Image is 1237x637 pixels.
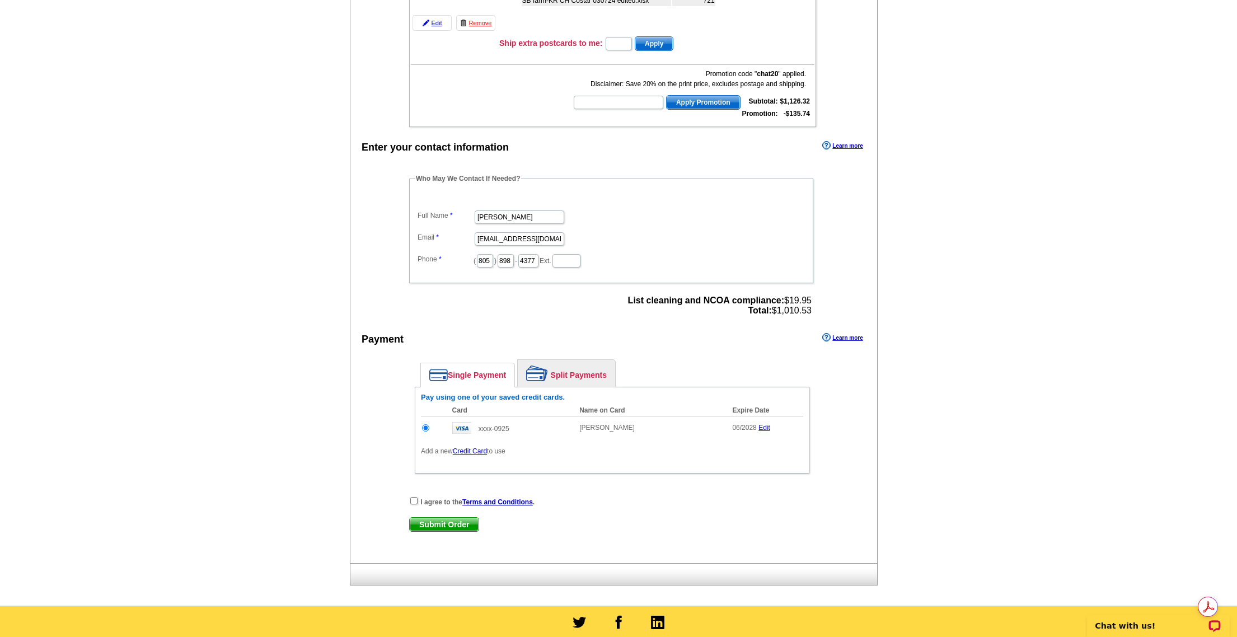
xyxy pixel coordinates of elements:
a: Learn more [822,141,863,150]
b: chat20 [757,70,778,78]
a: Terms and Conditions [462,498,533,506]
a: Edit [413,15,452,31]
span: Apply Promotion [667,96,740,109]
span: xxxx-0925 [479,425,509,433]
p: Add a new to use [421,446,803,456]
span: [PERSON_NAME] [579,424,635,432]
img: split-payment.png [526,366,548,381]
h6: Pay using one of your saved credit cards. [421,393,803,402]
strong: Subtotal: [749,97,778,105]
a: Single Payment [421,363,514,387]
div: Payment [362,332,404,347]
dd: ( ) - Ext. [415,251,808,269]
strong: -$135.74 [784,110,810,118]
th: Expire Date [727,405,803,416]
img: pencil-icon.gif [423,20,429,26]
img: visa.gif [452,422,471,434]
label: Phone [418,254,474,264]
div: Enter your contact information [362,140,509,155]
a: Credit Card [453,447,487,455]
span: Apply [635,37,673,50]
label: Full Name [418,210,474,221]
span: Submit Order [410,518,479,531]
h3: Ship extra postcards to me: [499,38,602,48]
th: Card [447,405,574,416]
button: Apply [635,36,673,51]
span: 06/2028 [732,424,756,432]
a: Edit [758,424,770,432]
th: Name on Card [574,405,727,416]
button: Apply Promotion [666,95,741,110]
legend: Who May We Contact If Needed? [415,174,521,184]
img: single-payment.png [429,369,448,381]
img: trashcan-icon.gif [460,20,467,26]
strong: Total: [748,306,771,315]
iframe: LiveChat chat widget [1080,602,1237,637]
strong: $1,126.32 [780,97,810,105]
a: Remove [456,15,495,31]
div: Promotion code " " applied. Disclaimer: Save 20% on the print price, excludes postage and shipping. [573,69,806,89]
a: Split Payments [518,360,615,387]
strong: List cleaning and NCOA compliance: [628,296,784,305]
span: $19.95 $1,010.53 [628,296,812,316]
a: Learn more [822,333,863,342]
label: Email [418,232,474,242]
strong: I agree to the . [420,498,535,506]
strong: Promotion: [742,110,778,118]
